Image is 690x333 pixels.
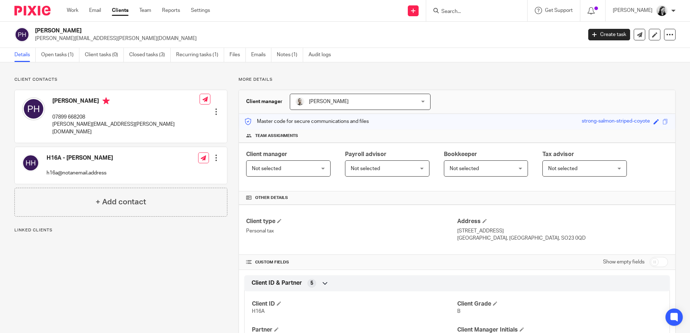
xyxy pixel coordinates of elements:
a: Audit logs [309,48,336,62]
span: Team assignments [255,133,298,139]
img: svg%3E [14,27,30,42]
span: H16A [252,309,265,314]
a: Notes (1) [277,48,303,62]
h4: H16A - [PERSON_NAME] [47,154,113,162]
p: [PERSON_NAME] [613,7,652,14]
span: Payroll advisor [345,151,387,157]
span: Get Support [545,8,573,13]
span: Not selected [548,166,577,171]
span: Other details [255,195,288,201]
span: Client manager [246,151,287,157]
a: Reports [162,7,180,14]
a: Recurring tasks (1) [176,48,224,62]
p: h16a@notanemail.address [47,169,113,177]
p: [PERSON_NAME][EMAIL_ADDRESS][PERSON_NAME][DOMAIN_NAME] [35,35,577,42]
img: svg%3E [22,154,39,172]
a: Team [139,7,151,14]
a: Details [14,48,36,62]
img: Helen_2025.jpg [656,5,668,17]
a: Open tasks (1) [41,48,79,62]
p: More details [239,77,676,83]
h3: Client manager [246,98,283,105]
a: Settings [191,7,210,14]
p: Personal tax [246,227,457,235]
span: Not selected [252,166,281,171]
span: Not selected [450,166,479,171]
img: Pixie [14,6,51,15]
span: Client ID & Partner [252,279,302,287]
a: Closed tasks (3) [129,48,171,62]
a: Work [67,7,78,14]
h4: Client ID [252,300,457,308]
div: strong-salmon-striped-coyote [582,117,650,126]
span: Bookkeeper [444,151,477,157]
span: 5 [310,280,313,287]
p: [GEOGRAPHIC_DATA], [GEOGRAPHIC_DATA], SO23 0QD [457,235,668,242]
span: Not selected [351,166,380,171]
p: [STREET_ADDRESS] [457,227,668,235]
h4: Address [457,218,668,225]
h4: Client Grade [457,300,662,308]
a: Files [230,48,246,62]
span: Tax advisor [542,151,574,157]
img: PS.png [296,97,304,106]
label: Show empty fields [603,258,645,266]
a: Clients [112,7,128,14]
span: [PERSON_NAME] [309,99,349,104]
a: Email [89,7,101,14]
p: 07899 668208 [52,114,200,121]
h2: [PERSON_NAME] [35,27,469,35]
p: Master code for secure communications and files [244,118,369,125]
i: Primary [102,97,110,105]
p: Client contacts [14,77,227,83]
a: Client tasks (0) [85,48,124,62]
p: Linked clients [14,227,227,233]
h4: Client type [246,218,457,225]
h4: CUSTOM FIELDS [246,259,457,265]
img: svg%3E [22,97,45,120]
span: B [457,309,460,314]
h4: + Add contact [96,196,146,208]
h4: [PERSON_NAME] [52,97,200,106]
input: Search [441,9,506,15]
a: Emails [251,48,271,62]
p: [PERSON_NAME][EMAIL_ADDRESS][PERSON_NAME][DOMAIN_NAME] [52,121,200,136]
a: Create task [588,29,630,40]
